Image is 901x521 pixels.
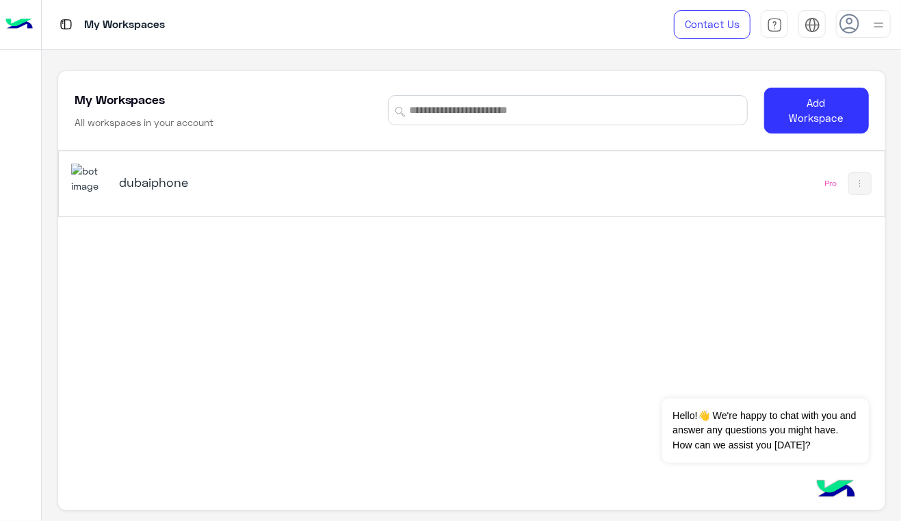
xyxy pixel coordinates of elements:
[812,466,860,514] img: hulul-logo.png
[825,178,837,189] div: Pro
[75,116,214,129] h6: All workspaces in your account
[767,17,783,33] img: tab
[71,164,108,193] img: 1403182699927242
[75,91,166,107] h5: My Workspaces
[764,88,869,134] button: Add Workspace
[761,10,788,39] a: tab
[805,17,820,33] img: tab
[5,10,33,39] img: Logo
[662,398,868,463] span: Hello!👋 We're happy to chat with you and answer any questions you might have. How can we assist y...
[870,16,887,34] img: profile
[85,16,166,34] p: My Workspaces
[119,174,407,190] h5: dubaiphone
[57,16,75,33] img: tab
[674,10,750,39] a: Contact Us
